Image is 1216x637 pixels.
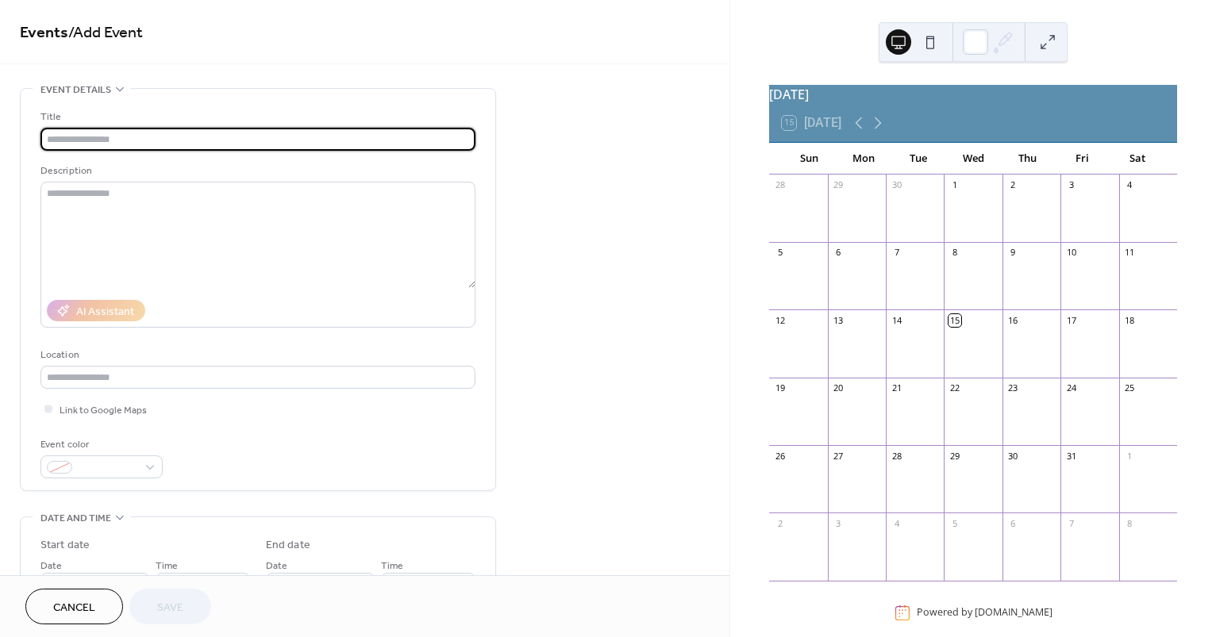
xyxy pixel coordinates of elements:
[837,143,891,175] div: Mon
[949,314,960,326] div: 15
[1065,247,1077,259] div: 10
[891,450,902,462] div: 28
[833,382,845,394] div: 20
[774,517,786,529] div: 2
[774,247,786,259] div: 5
[769,85,1177,104] div: [DATE]
[975,606,1052,620] a: [DOMAIN_NAME]
[40,163,472,179] div: Description
[40,510,111,527] span: Date and time
[40,347,472,363] div: Location
[1007,314,1019,326] div: 16
[1007,179,1019,191] div: 2
[1124,247,1136,259] div: 11
[40,558,62,574] span: Date
[946,143,1001,175] div: Wed
[68,17,143,48] span: / Add Event
[833,247,845,259] div: 6
[774,450,786,462] div: 26
[1055,143,1110,175] div: Fri
[833,450,845,462] div: 27
[949,247,960,259] div: 8
[891,179,902,191] div: 30
[1065,179,1077,191] div: 3
[891,314,902,326] div: 14
[1007,382,1019,394] div: 23
[949,382,960,394] div: 22
[891,517,902,529] div: 4
[1065,450,1077,462] div: 31
[949,450,960,462] div: 29
[1065,314,1077,326] div: 17
[833,314,845,326] div: 13
[20,17,68,48] a: Events
[1065,517,1077,529] div: 7
[1124,382,1136,394] div: 25
[774,179,786,191] div: 28
[1124,314,1136,326] div: 18
[774,314,786,326] div: 12
[40,109,472,125] div: Title
[1007,517,1019,529] div: 6
[60,402,147,419] span: Link to Google Maps
[833,179,845,191] div: 29
[1001,143,1056,175] div: Thu
[1007,247,1019,259] div: 9
[949,517,960,529] div: 5
[891,247,902,259] div: 7
[774,382,786,394] div: 19
[40,436,160,453] div: Event color
[1124,450,1136,462] div: 1
[53,600,95,616] span: Cancel
[1124,179,1136,191] div: 4
[25,589,123,624] button: Cancel
[949,179,960,191] div: 1
[381,558,403,574] span: Time
[833,517,845,529] div: 3
[1065,382,1077,394] div: 24
[1007,450,1019,462] div: 30
[782,143,837,175] div: Sun
[40,537,90,554] div: Start date
[891,143,946,175] div: Tue
[917,606,1052,620] div: Powered by
[156,558,178,574] span: Time
[891,382,902,394] div: 21
[266,537,310,554] div: End date
[266,558,287,574] span: Date
[1110,143,1164,175] div: Sat
[1124,517,1136,529] div: 8
[40,82,111,98] span: Event details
